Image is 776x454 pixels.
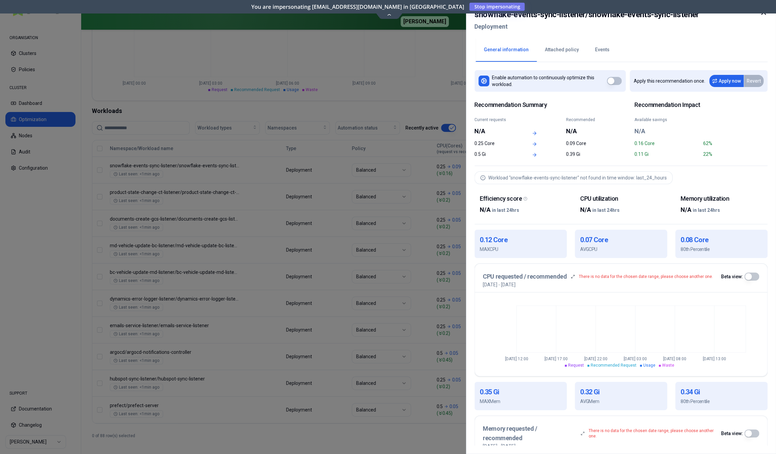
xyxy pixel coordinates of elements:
[480,195,561,203] div: Efficiency score
[480,398,561,405] p: MAX Mem
[662,363,674,368] span: Waste
[580,235,662,245] h1: 0.07 Core
[634,101,768,109] h2: Recommendation Impact
[480,246,561,253] p: MAX CPU
[566,117,608,122] div: Recommended
[488,174,667,181] div: Workload "snowflake-events-sync-listener" not found in time window: last_24_hours
[634,126,699,136] div: N/A
[703,151,768,158] div: 22%
[643,363,655,368] span: Usage
[474,151,516,158] div: 0.5 Gi
[634,140,699,147] div: 0.16 Core
[721,431,743,436] label: Beta view:
[703,140,768,147] div: 62%
[589,428,721,439] p: There is no data for the chosen date range, please choose another one.
[474,8,699,21] h2: snowflake-events-sync-listener / snowflake-events-sync-listener
[592,207,620,213] span: in last 24hrs
[580,246,662,253] p: AVG CPU
[483,281,516,288] p: [DATE] - [DATE]
[474,101,608,109] span: Recommendation Summary
[587,38,618,62] button: Events
[693,207,720,213] span: in last 24hrs
[476,38,537,62] button: General information
[663,356,686,361] tspan: [DATE] 08:00
[474,21,699,33] h2: Deployment
[580,195,662,203] div: CPU utilization
[591,363,637,368] span: Recommended Request
[537,38,587,62] button: Attached policy
[545,356,568,361] tspan: [DATE] 17:00
[580,398,662,405] p: AVG Mem
[483,424,577,443] h3: Memory requested / recommended
[579,274,713,279] p: There is no data for the chosen date range, please choose another one.
[492,74,607,88] p: Enable automation to continuously optimize this workload.
[681,205,762,215] div: N/A
[483,272,567,281] h3: CPU requested / recommended
[681,246,762,253] p: 80th Percentile
[474,117,516,122] div: Current requests
[721,274,743,279] label: Beta view:
[709,75,744,87] button: Apply now
[580,387,662,397] h1: 0.32 Gi
[474,126,516,136] div: N/A
[624,356,647,361] tspan: [DATE] 03:00
[681,235,762,245] h1: 0.08 Core
[681,195,762,203] div: Memory utilization
[480,235,561,245] h1: 0.12 Core
[703,356,726,361] tspan: [DATE] 13:00
[483,443,516,450] p: [DATE] - [DATE]
[634,117,699,122] div: Available savings
[580,205,662,215] div: N/A
[634,78,705,84] p: Apply this recommendation once.
[480,205,561,215] div: N/A
[566,151,608,158] div: 0.39 Gi
[634,151,699,158] div: 0.11 Gi
[566,126,608,136] div: N/A
[681,387,762,397] h1: 0.34 Gi
[505,356,528,361] tspan: [DATE] 12:00
[584,356,607,361] tspan: [DATE] 22:00
[568,363,584,368] span: Request
[474,140,516,147] div: 0.25 Core
[492,207,519,213] span: in last 24hrs
[480,387,561,397] h1: 0.35 Gi
[681,398,762,405] p: 80th Percentile
[566,140,608,147] div: 0.09 Core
